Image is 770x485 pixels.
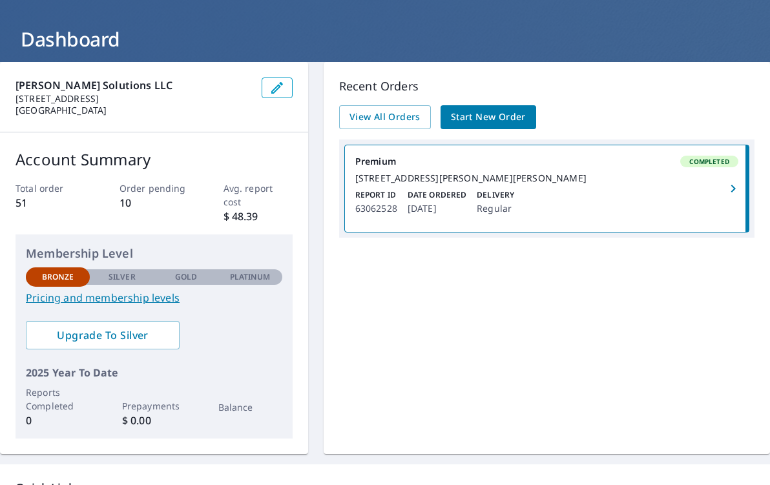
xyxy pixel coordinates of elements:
p: Gold [175,271,197,283]
p: Account Summary [16,148,293,171]
p: Date Ordered [408,189,466,201]
p: Reports Completed [26,386,90,413]
a: Pricing and membership levels [26,290,282,305]
div: Premium [355,156,738,167]
p: Report ID [355,189,397,201]
div: [STREET_ADDRESS][PERSON_NAME][PERSON_NAME] [355,172,738,184]
p: Regular [477,201,514,216]
p: Recent Orders [339,77,754,95]
p: [DATE] [408,201,466,216]
p: $ 0.00 [122,413,186,428]
p: 10 [120,195,189,211]
h1: Dashboard [16,26,754,52]
p: [GEOGRAPHIC_DATA] [16,105,251,116]
a: Upgrade To Silver [26,321,180,349]
p: Total order [16,181,85,195]
a: PremiumCompleted[STREET_ADDRESS][PERSON_NAME][PERSON_NAME]Report ID63062528Date Ordered[DATE]Deli... [345,145,749,232]
p: 63062528 [355,201,397,216]
p: 0 [26,413,90,428]
p: 51 [16,195,85,211]
p: [PERSON_NAME] Solutions LLC [16,77,251,93]
p: Bronze [42,271,74,283]
p: 2025 Year To Date [26,365,282,380]
span: Completed [682,157,737,166]
span: View All Orders [349,109,421,125]
p: Membership Level [26,245,282,262]
p: Prepayments [122,399,186,413]
p: Balance [218,400,282,414]
span: Start New Order [451,109,526,125]
p: Order pending [120,181,189,195]
p: Avg. report cost [224,181,293,209]
p: Delivery [477,189,514,201]
span: Upgrade To Silver [36,328,169,342]
a: Start New Order [441,105,536,129]
p: Silver [109,271,136,283]
a: View All Orders [339,105,431,129]
p: Platinum [230,271,271,283]
p: [STREET_ADDRESS] [16,93,251,105]
p: $ 48.39 [224,209,293,224]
